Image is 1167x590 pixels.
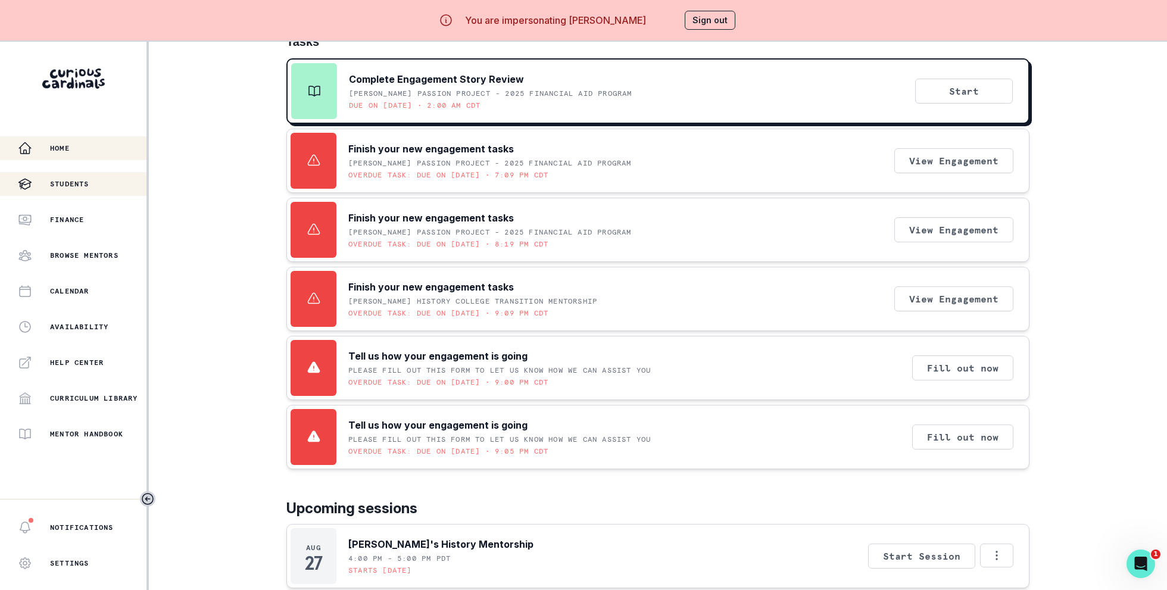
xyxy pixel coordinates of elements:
p: Overdue task: Due on [DATE] • 8:19 PM CDT [348,239,548,249]
button: View Engagement [894,286,1013,311]
p: Please fill out this form to let us know how we can assist you [348,435,651,444]
p: Due on [DATE] • 2:00 AM CDT [349,101,480,110]
p: Overdue task: Due on [DATE] • 9:00 PM CDT [348,377,548,387]
p: Calendar [50,286,89,296]
button: Fill out now [912,424,1013,449]
img: Curious Cardinals Logo [42,68,105,89]
p: [PERSON_NAME] Passion Project - 2025 Financial Aid Program [348,227,632,237]
p: Home [50,143,70,153]
p: Overdue task: Due on [DATE] • 9:05 PM CDT [348,447,548,456]
iframe: Intercom live chat [1127,550,1155,578]
p: Finish your new engagement tasks [348,142,514,156]
p: 27 [305,557,322,569]
button: Start [915,79,1013,104]
button: Options [980,544,1013,567]
p: Upcoming sessions [286,498,1029,519]
p: Availability [50,322,108,332]
p: Starts [DATE] [348,566,412,575]
p: Tell us how your engagement is going [348,349,528,363]
p: [PERSON_NAME] Passion Project - 2025 Financial Aid Program [348,158,632,168]
p: Finance [50,215,84,224]
p: [PERSON_NAME] Passion Project - 2025 Financial Aid Program [349,89,632,98]
p: Notifications [50,523,114,532]
p: Finish your new engagement tasks [348,280,514,294]
p: [PERSON_NAME] History College Transition Mentorship [348,296,597,306]
p: Aug [306,543,321,552]
h1: Tasks [286,35,1029,49]
p: Settings [50,558,89,568]
p: Complete Engagement Story Review [349,72,524,86]
button: Toggle sidebar [140,491,155,507]
button: View Engagement [894,217,1013,242]
p: Students [50,179,89,189]
p: Tell us how your engagement is going [348,418,528,432]
button: Start Session [868,544,975,569]
p: You are impersonating [PERSON_NAME] [465,13,646,27]
p: Overdue task: Due on [DATE] • 9:09 PM CDT [348,308,548,318]
p: 4:00 PM - 5:00 PM PDT [348,554,451,563]
p: Curriculum Library [50,394,138,403]
p: Help Center [50,358,104,367]
p: Mentor Handbook [50,429,123,439]
p: Please fill out this form to let us know how we can assist you [348,366,651,375]
button: Sign out [685,11,735,30]
p: [PERSON_NAME]'s History Mentorship [348,537,533,551]
button: Fill out now [912,355,1013,380]
p: Finish your new engagement tasks [348,211,514,225]
button: View Engagement [894,148,1013,173]
p: Browse Mentors [50,251,118,260]
span: 1 [1151,550,1160,559]
p: Overdue task: Due on [DATE] • 7:09 PM CDT [348,170,548,180]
